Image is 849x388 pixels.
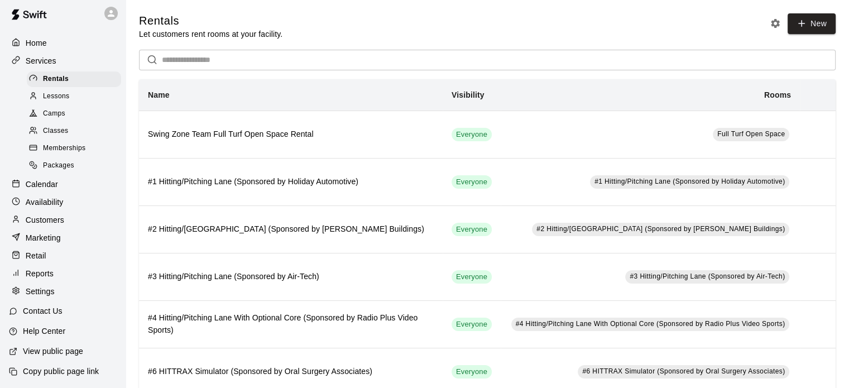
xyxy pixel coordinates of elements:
p: Calendar [26,179,58,190]
div: Packages [27,158,121,174]
p: Reports [26,268,54,279]
span: Everyone [452,130,492,140]
a: Services [9,52,117,69]
a: Home [9,35,117,51]
div: This service is visible to all of your customers [452,128,492,141]
p: Help Center [23,325,65,337]
a: Lessons [27,88,126,105]
span: #6 HITTRAX Simulator (Sponsored by Oral Surgery Associates) [582,367,785,375]
p: Contact Us [23,305,63,317]
div: Memberships [27,141,121,156]
a: Camps [27,106,126,123]
a: Settings [9,283,117,300]
a: Rentals [27,70,126,88]
h6: #3 Hitting/Pitching Lane (Sponsored by Air-Tech) [148,271,434,283]
h5: Rentals [139,13,282,28]
span: #3 Hitting/Pitching Lane (Sponsored by Air-Tech) [630,272,785,280]
div: This service is visible to all of your customers [452,175,492,189]
a: Marketing [9,229,117,246]
a: Calendar [9,176,117,193]
p: Services [26,55,56,66]
p: Copy public page link [23,366,99,377]
p: Customers [26,214,64,226]
span: Everyone [452,367,492,377]
b: Rooms [764,90,791,99]
p: Settings [26,286,55,297]
span: Everyone [452,177,492,188]
div: This service is visible to all of your customers [452,223,492,236]
span: Everyone [452,224,492,235]
div: Lessons [27,89,121,104]
a: Classes [27,123,126,140]
a: Retail [9,247,117,264]
span: Full Turf Open Space [717,130,785,138]
p: View public page [23,346,83,357]
span: Memberships [43,143,85,154]
span: Rentals [43,74,69,85]
span: Lessons [43,91,70,102]
div: This service is visible to all of your customers [452,365,492,379]
span: #1 Hitting/Pitching Lane (Sponsored by Holiday Automotive) [594,178,785,185]
h6: Swing Zone Team Full Turf Open Space Rental [148,128,434,141]
div: Rentals [27,71,121,87]
a: Customers [9,212,117,228]
div: Camps [27,106,121,122]
span: Everyone [452,319,492,330]
a: Reports [9,265,117,282]
a: New [788,13,836,34]
p: Retail [26,250,46,261]
span: #2 Hitting/[GEOGRAPHIC_DATA] (Sponsored by [PERSON_NAME] Buildings) [536,225,785,233]
a: Availability [9,194,117,210]
p: Marketing [26,232,61,243]
p: Home [26,37,47,49]
h6: #6 HITTRAX Simulator (Sponsored by Oral Surgery Associates) [148,366,434,378]
button: Rental settings [767,15,784,32]
h6: #1 Hitting/Pitching Lane (Sponsored by Holiday Automotive) [148,176,434,188]
p: Availability [26,197,64,208]
div: This service is visible to all of your customers [452,270,492,284]
span: #4 Hitting/Pitching Lane With Optional Core (Sponsored by Radio Plus Video Sports) [516,320,785,328]
p: Let customers rent rooms at your facility. [139,28,282,40]
a: Memberships [27,140,126,157]
span: Camps [43,108,65,119]
span: Everyone [452,272,492,282]
div: This service is visible to all of your customers [452,318,492,331]
div: Classes [27,123,121,139]
a: Packages [27,157,126,175]
b: Visibility [452,90,485,99]
h6: #2 Hitting/[GEOGRAPHIC_DATA] (Sponsored by [PERSON_NAME] Buildings) [148,223,434,236]
span: Packages [43,160,74,171]
h6: #4 Hitting/Pitching Lane With Optional Core (Sponsored by Radio Plus Video Sports) [148,312,434,337]
b: Name [148,90,170,99]
span: Classes [43,126,68,137]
